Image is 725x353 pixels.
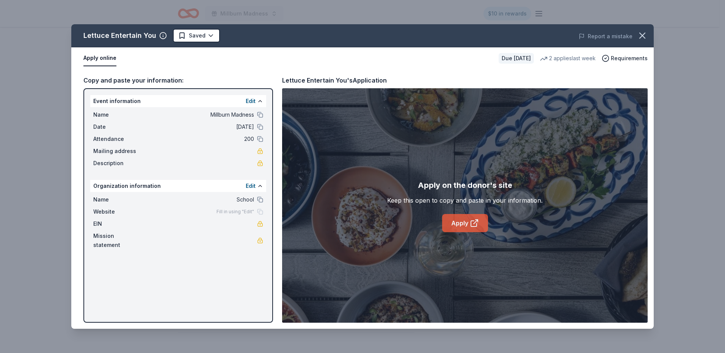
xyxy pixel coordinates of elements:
[93,110,144,119] span: Name
[93,231,144,250] span: Mission statement
[93,147,144,156] span: Mailing address
[173,29,220,42] button: Saved
[246,181,256,191] button: Edit
[602,54,648,63] button: Requirements
[90,95,266,107] div: Event information
[83,30,156,42] div: Lettuce Entertain You
[189,31,206,40] span: Saved
[93,207,144,216] span: Website
[90,180,266,192] div: Organization information
[93,159,144,168] span: Description
[282,75,387,85] div: Lettuce Entertain You's Application
[144,110,254,119] span: Millburn Madness
[418,179,512,191] div: Apply on the donor's site
[83,75,273,85] div: Copy and paste your information:
[144,122,254,131] span: [DATE]
[144,195,254,204] span: School
[387,196,543,205] div: Keep this open to copy and paste in your information.
[83,50,116,66] button: Apply online
[579,32,632,41] button: Report a mistake
[540,54,596,63] div: 2 applies last week
[499,53,534,64] div: Due [DATE]
[93,219,144,228] span: EIN
[246,97,256,106] button: Edit
[611,54,648,63] span: Requirements
[144,134,254,144] span: 200
[93,195,144,204] span: Name
[217,209,254,215] span: Fill in using "Edit"
[93,134,144,144] span: Attendance
[93,122,144,131] span: Date
[442,214,488,232] a: Apply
